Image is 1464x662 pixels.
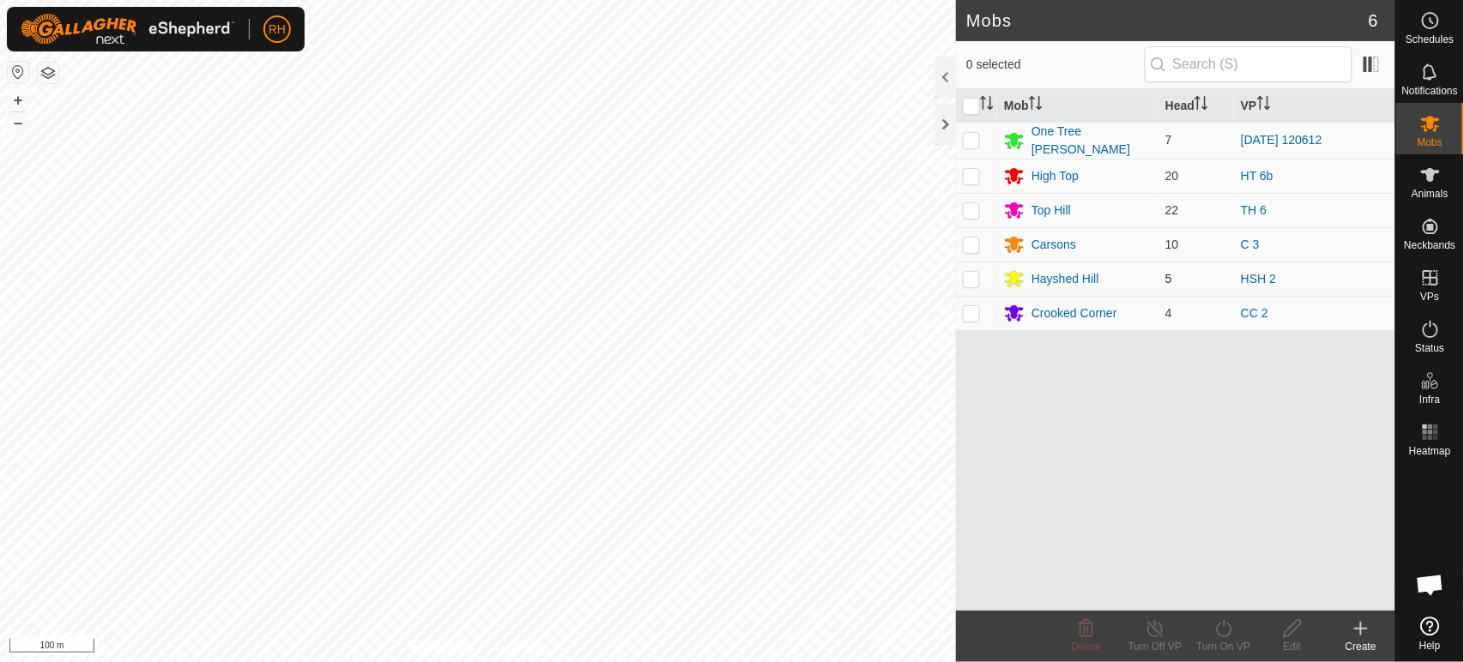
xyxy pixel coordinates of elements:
a: Contact Us [495,640,546,655]
span: Schedules [1406,34,1454,45]
span: 20 [1165,169,1179,183]
h2: Mobs [966,10,1369,31]
p-sorticon: Activate to sort [1029,99,1043,112]
div: One Tree [PERSON_NAME] [1031,123,1152,159]
span: Help [1419,641,1441,651]
span: 6 [1369,8,1378,33]
p-sorticon: Activate to sort [1195,99,1208,112]
span: 5 [1165,272,1172,286]
img: Gallagher Logo [21,14,235,45]
span: 0 selected [966,56,1144,74]
span: Notifications [1402,86,1458,96]
th: Mob [997,89,1158,123]
button: + [8,90,28,111]
a: HSH 2 [1241,272,1276,286]
div: High Top [1031,167,1079,185]
button: Map Layers [38,63,58,83]
p-sorticon: Activate to sort [1257,99,1271,112]
span: Status [1415,343,1444,353]
a: HT 6b [1241,169,1273,183]
span: VPs [1420,292,1439,302]
button: Reset Map [8,62,28,82]
span: Animals [1412,189,1449,199]
span: 22 [1165,203,1179,217]
a: TH 6 [1241,203,1267,217]
a: CC 2 [1241,306,1268,320]
div: Turn Off VP [1121,639,1189,654]
span: Heatmap [1409,446,1451,456]
th: VP [1234,89,1395,123]
div: Top Hill [1031,202,1071,220]
a: [DATE] 120612 [1241,133,1322,147]
p-sorticon: Activate to sort [980,99,994,112]
a: Open chat [1405,559,1456,611]
div: Carsons [1031,236,1076,254]
span: 10 [1165,238,1179,251]
a: C 3 [1241,238,1260,251]
span: Infra [1419,394,1440,405]
span: RH [269,21,286,39]
span: 4 [1165,306,1172,320]
th: Head [1158,89,1234,123]
input: Search (S) [1145,46,1352,82]
div: Create [1327,639,1395,654]
a: Help [1396,610,1464,658]
span: 7 [1165,133,1172,147]
div: Crooked Corner [1031,304,1117,322]
div: Edit [1258,639,1327,654]
div: Turn On VP [1189,639,1258,654]
span: Mobs [1418,137,1443,147]
div: Hayshed Hill [1031,270,1099,288]
span: Delete [1072,641,1102,653]
a: Privacy Policy [410,640,475,655]
button: – [8,112,28,133]
span: Neckbands [1404,240,1455,250]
